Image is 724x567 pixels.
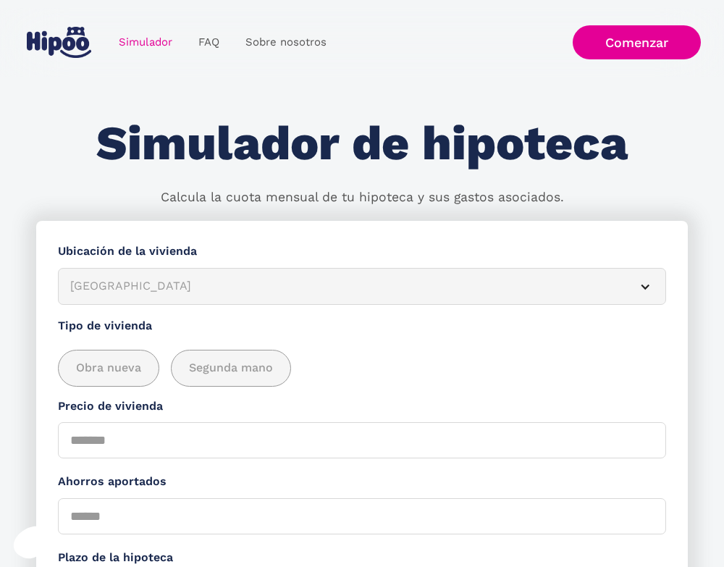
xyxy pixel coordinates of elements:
span: Segunda mano [189,359,273,377]
p: Calcula la cuota mensual de tu hipoteca y sus gastos asociados. [161,188,564,207]
a: Sobre nosotros [232,28,340,56]
a: Comenzar [573,25,701,59]
label: Precio de vivienda [58,398,666,416]
label: Plazo de la hipoteca [58,549,666,567]
article: [GEOGRAPHIC_DATA] [58,268,666,305]
a: Simulador [106,28,185,56]
span: Obra nueva [76,359,141,377]
div: add_description_here [58,350,666,387]
a: FAQ [185,28,232,56]
label: Tipo de vivienda [58,317,666,335]
label: Ubicación de la vivienda [58,243,666,261]
div: [GEOGRAPHIC_DATA] [70,277,619,295]
a: home [23,21,94,64]
label: Ahorros aportados [58,473,666,491]
h1: Simulador de hipoteca [96,117,628,170]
